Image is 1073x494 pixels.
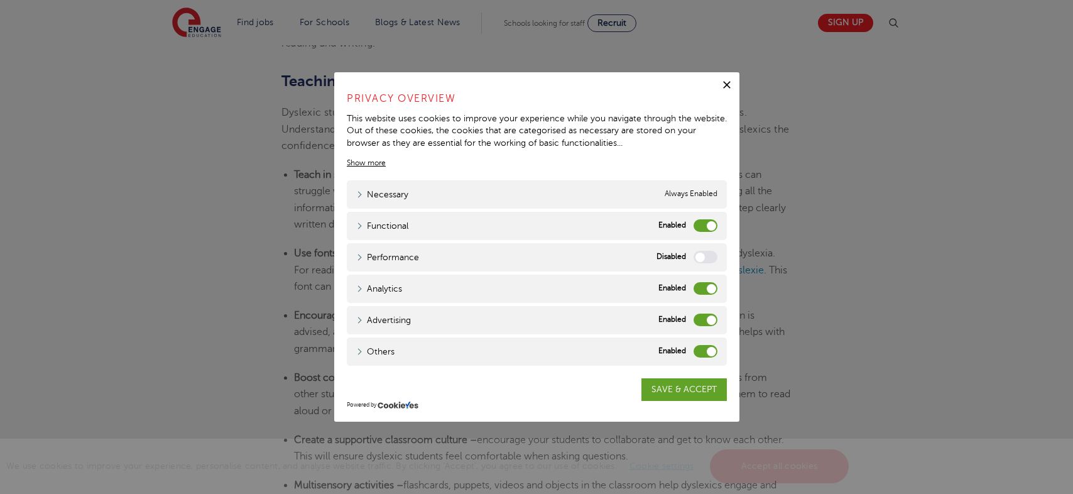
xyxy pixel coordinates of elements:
[356,219,408,233] a: Functional
[710,449,849,483] a: Accept all cookies
[378,401,418,409] img: CookieYes Logo
[6,461,852,471] span: We use cookies to improve your experience, personalise content, and analyse website traffic. By c...
[347,91,727,106] h4: Privacy Overview
[665,188,717,201] span: Always Enabled
[629,461,694,471] a: Cookie settings
[356,251,419,264] a: Performance
[356,314,411,327] a: Advertising
[356,282,402,295] a: Analytics
[347,401,727,410] div: Powered by
[641,378,727,401] a: SAVE & ACCEPT
[356,345,395,358] a: Others
[347,113,727,150] div: This website uses cookies to improve your experience while you navigate through the website. Out ...
[347,157,386,168] a: Show more
[356,188,408,201] a: Necessary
